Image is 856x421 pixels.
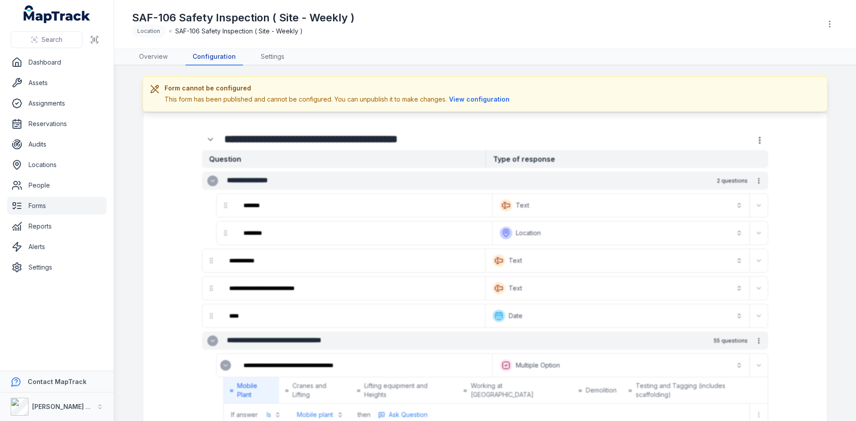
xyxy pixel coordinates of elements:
button: View configuration [447,94,512,104]
div: This form has been published and cannot be configured. You can unpublish it to make changes. [165,94,512,104]
a: Alerts [7,238,107,256]
a: People [7,176,107,194]
a: MapTrack [24,5,91,23]
a: Settings [7,258,107,276]
div: Location [132,25,165,37]
a: Dashboard [7,53,107,71]
a: Assets [7,74,107,92]
a: Reservations [7,115,107,133]
a: Reports [7,217,107,235]
a: Configuration [185,49,243,65]
span: SAF-106 Safety Inspection ( Site - Weekly ) [175,27,303,36]
strong: [PERSON_NAME] Group [32,403,105,410]
strong: Contact MapTrack [28,378,86,385]
span: Search [41,35,62,44]
a: Overview [132,49,175,65]
a: Audits [7,135,107,153]
h3: Form cannot be configured [165,84,512,93]
a: Forms [7,197,107,215]
a: Assignments [7,94,107,112]
button: Search [11,31,82,48]
h1: SAF-106 Safety Inspection ( Site - Weekly ) [132,11,354,25]
a: Settings [254,49,292,65]
a: Locations [7,156,107,174]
